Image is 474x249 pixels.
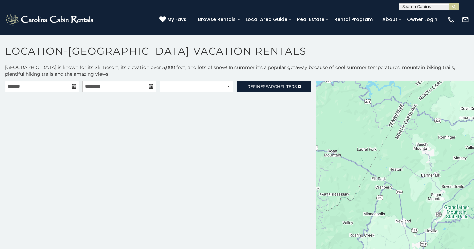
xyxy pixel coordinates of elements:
a: Local Area Guide [242,14,291,25]
a: Real Estate [294,14,328,25]
a: About [379,14,401,25]
span: Search [263,84,280,89]
a: Rental Program [331,14,376,25]
a: My Favs [159,16,188,23]
a: Browse Rentals [195,14,239,25]
a: RefineSearchFilters [237,81,311,92]
img: White-1-2.png [5,13,95,26]
img: mail-regular-white.png [462,16,469,23]
a: Owner Login [404,14,441,25]
img: phone-regular-white.png [447,16,455,23]
span: Refine Filters [247,84,297,89]
span: My Favs [167,16,186,23]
